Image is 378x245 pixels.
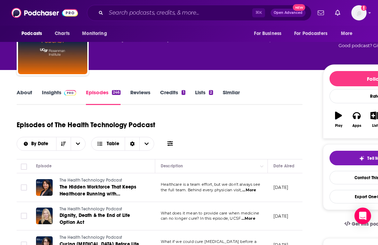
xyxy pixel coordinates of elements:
[91,137,155,151] button: Choose View
[21,29,42,38] span: Podcasts
[361,5,367,11] svg: Add a profile image
[71,137,85,150] button: open menu
[293,4,305,11] span: New
[209,90,213,95] div: 2
[273,162,295,170] div: Date Aired
[60,212,130,225] span: Dignity, Death & the End of Life Option Act
[254,29,281,38] span: For Business
[36,162,52,170] div: Episode
[161,182,260,187] span: Healthcare is a team effort, but we don’t always see
[55,29,70,38] span: Charts
[106,7,252,18] input: Search podcasts, credits, & more...
[17,121,155,129] h1: Episodes of The Health Technology Podcast
[351,5,367,20] button: Show profile menu
[241,216,255,221] span: ...More
[242,187,256,193] span: ...More
[17,137,86,151] h2: Choose List sort
[372,124,378,128] div: List
[60,184,143,198] a: The Hidden Workforce That Keeps Healthcare Running with [PERSON_NAME]
[294,29,327,38] span: For Podcasters
[60,184,136,204] span: The Hidden Workforce That Keeps Healthcare Running with [PERSON_NAME]
[60,212,143,226] a: Dignity, Death & the End of Life Option Act
[351,5,367,20] span: Logged in as weareheadstart
[11,6,78,19] img: Podchaser - Follow, Share and Rate Podcasts
[352,124,361,128] div: Apps
[329,107,348,132] button: Play
[50,27,74,40] a: Charts
[315,7,327,19] a: Show notifications dropdown
[77,27,116,40] button: open menu
[332,7,343,19] a: Show notifications dropdown
[161,187,242,192] span: the full team. Behind every physician visit,
[161,216,241,221] span: can no longer cure? In this episode, UCSF
[87,5,311,21] div: Search podcasts, credits, & more...
[195,89,213,105] a: Lists2
[161,162,183,170] div: Description
[42,89,76,105] a: InsightsPodchaser Pro
[60,178,122,183] span: The Health Technology Podcast
[60,177,143,184] a: The Health Technology Podcast
[336,27,361,40] button: open menu
[60,235,122,240] span: The Health Technology Podcast
[354,208,371,224] div: Open Intercom Messenger
[17,27,51,40] button: open menu
[161,211,259,216] span: What does it mean to provide care when medicine
[60,235,143,241] a: The Health Technology Podcast
[125,137,139,150] div: Sort Direction
[112,90,121,95] div: 246
[223,89,240,105] a: Similar
[271,9,306,17] button: Open AdvancedNew
[17,89,32,105] a: About
[17,141,56,146] button: open menu
[348,107,366,132] button: Apps
[341,29,353,38] span: More
[107,141,119,146] span: Table
[290,27,337,40] button: open menu
[351,5,367,20] img: User Profile
[60,206,143,212] a: The Health Technology Podcast
[86,89,121,105] a: Episodes246
[130,89,150,105] a: Reviews
[60,207,122,211] span: The Health Technology Podcast
[249,27,290,40] button: open menu
[273,184,288,190] p: [DATE]
[56,137,71,150] button: Sort Direction
[252,8,265,17] span: ⌘ K
[160,89,185,105] a: Credits1
[64,90,76,96] img: Podchaser Pro
[21,213,27,219] span: Toggle select row
[274,11,302,15] span: Open Advanced
[359,156,364,161] img: tell me why sparkle
[21,184,27,191] span: Toggle select row
[258,162,266,170] button: Column Actions
[182,90,185,95] div: 1
[273,213,288,219] p: [DATE]
[335,124,342,128] div: Play
[31,141,51,146] span: By Date
[161,239,256,244] span: What if we could cure [MEDICAL_DATA] before a
[82,29,107,38] span: Monitoring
